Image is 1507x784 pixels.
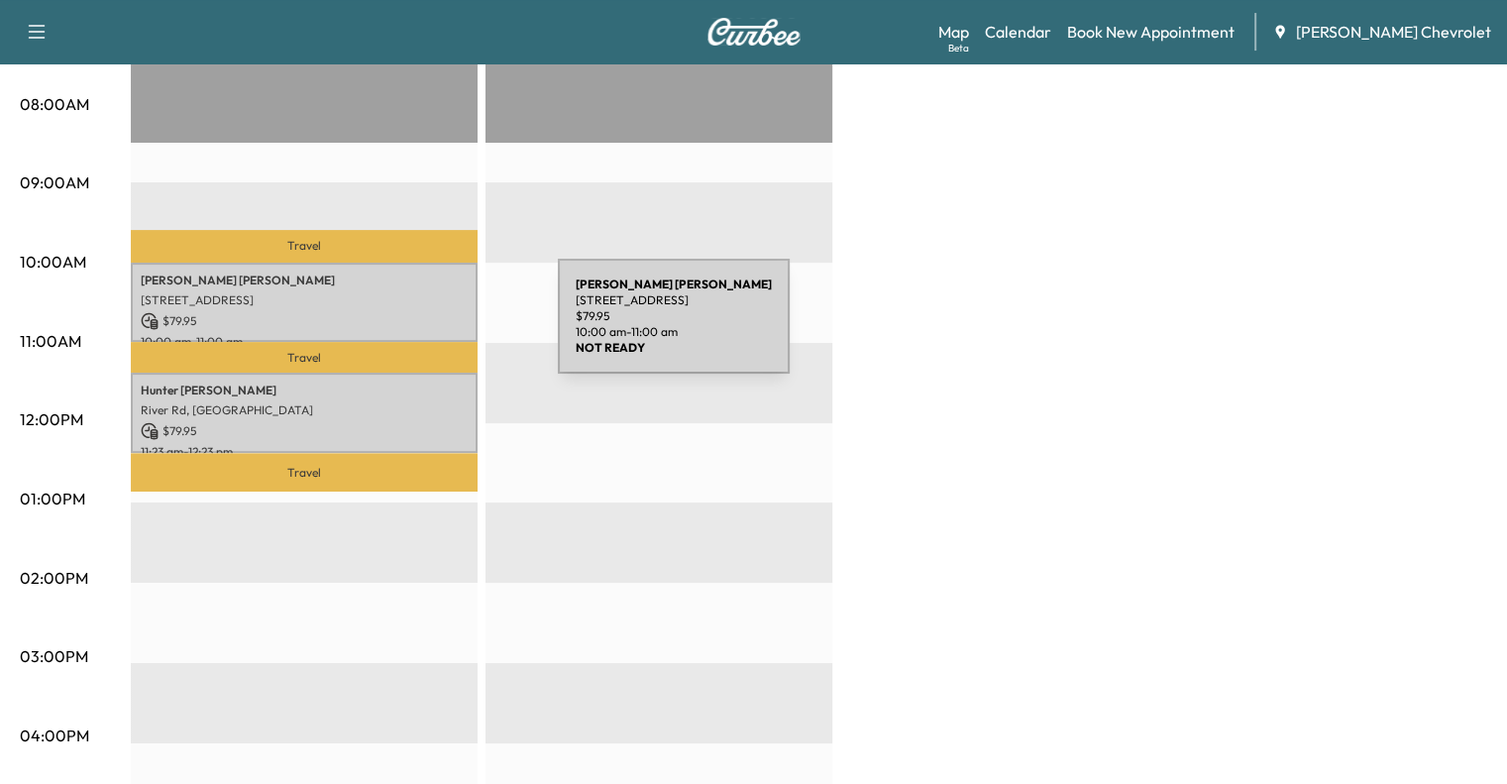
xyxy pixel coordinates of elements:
[1296,20,1491,44] span: [PERSON_NAME] Chevrolet
[20,644,88,668] p: 03:00PM
[141,402,468,418] p: River Rd, [GEOGRAPHIC_DATA]
[20,250,86,274] p: 10:00AM
[20,724,89,747] p: 04:00PM
[141,273,468,288] p: [PERSON_NAME] [PERSON_NAME]
[20,487,85,510] p: 01:00PM
[20,170,89,194] p: 09:00AM
[20,566,88,590] p: 02:00PM
[141,334,468,350] p: 10:00 am - 11:00 am
[948,41,969,56] div: Beta
[131,230,478,262] p: Travel
[985,20,1051,44] a: Calendar
[938,20,969,44] a: MapBeta
[141,422,468,440] p: $ 79.95
[141,444,468,460] p: 11:23 am - 12:23 pm
[1067,20,1235,44] a: Book New Appointment
[20,329,81,353] p: 11:00AM
[131,342,478,373] p: Travel
[706,18,802,46] img: Curbee Logo
[131,453,478,492] p: Travel
[141,292,468,308] p: [STREET_ADDRESS]
[20,407,83,431] p: 12:00PM
[20,92,89,116] p: 08:00AM
[141,312,468,330] p: $ 79.95
[141,383,468,398] p: Hunter [PERSON_NAME]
